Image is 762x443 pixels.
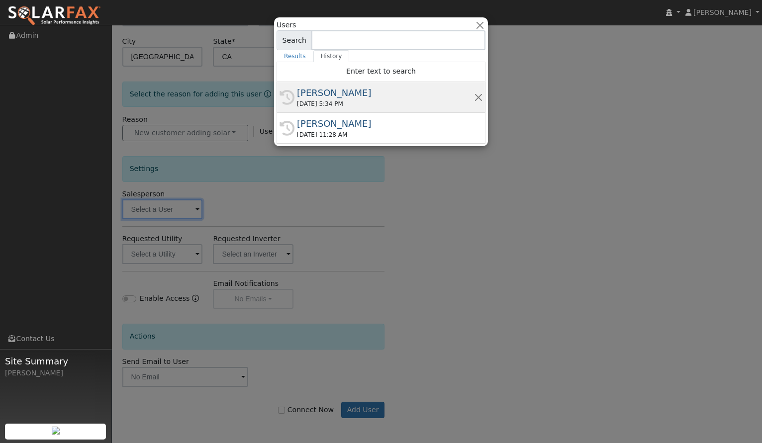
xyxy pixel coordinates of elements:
span: Search [277,30,312,50]
button: Remove this history [474,92,483,102]
div: [PERSON_NAME] [297,117,474,130]
span: Site Summary [5,354,106,368]
a: Results [277,50,313,62]
img: retrieve [52,427,60,435]
div: [PERSON_NAME] [297,86,474,99]
span: Users [277,20,296,30]
div: [DATE] 5:34 PM [297,99,474,108]
div: [DATE] 11:28 AM [297,130,474,139]
a: History [313,50,350,62]
span: [PERSON_NAME] [693,8,752,16]
i: History [280,121,294,136]
i: History [280,90,294,105]
div: [PERSON_NAME] [5,368,106,378]
span: Enter text to search [346,67,416,75]
img: SolarFax [7,5,101,26]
